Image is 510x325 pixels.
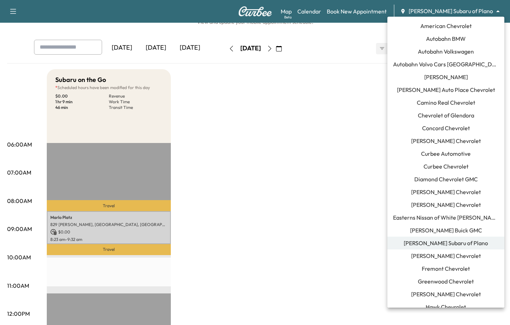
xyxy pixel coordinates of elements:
span: Concord Chevrolet [422,124,470,132]
span: Curbee Chevrolet [424,162,469,171]
span: Autobahn BMW [426,34,466,43]
span: Chevrolet of Glendora [418,111,474,120]
span: Curbee Automotive [421,149,471,158]
span: [PERSON_NAME] Subaru of Plano [404,239,488,247]
span: [PERSON_NAME] Chevrolet [411,290,481,298]
span: Hawk Chevrolet [426,303,466,311]
span: Easterns Nissan of White [PERSON_NAME] [393,213,499,222]
span: [PERSON_NAME] Chevrolet [411,252,481,260]
span: [PERSON_NAME] Chevrolet [411,188,481,196]
span: [PERSON_NAME] Buick GMC [410,226,482,235]
span: American Chevrolet [420,22,472,30]
span: [PERSON_NAME] Auto Place Chevrolet [397,86,495,94]
span: [PERSON_NAME] [424,73,468,81]
span: Diamond Chevrolet GMC [414,175,478,183]
span: Greenwood Chevrolet [418,277,474,286]
span: [PERSON_NAME] Chevrolet [411,137,481,145]
span: Fremont Chevrolet [422,264,470,273]
span: Autobahn Volvo Cars [GEOGRAPHIC_DATA] [393,60,499,68]
span: Autobahn Volkswagen [418,47,474,56]
span: [PERSON_NAME] Chevrolet [411,200,481,209]
span: Camino Real Chevrolet [417,98,475,107]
